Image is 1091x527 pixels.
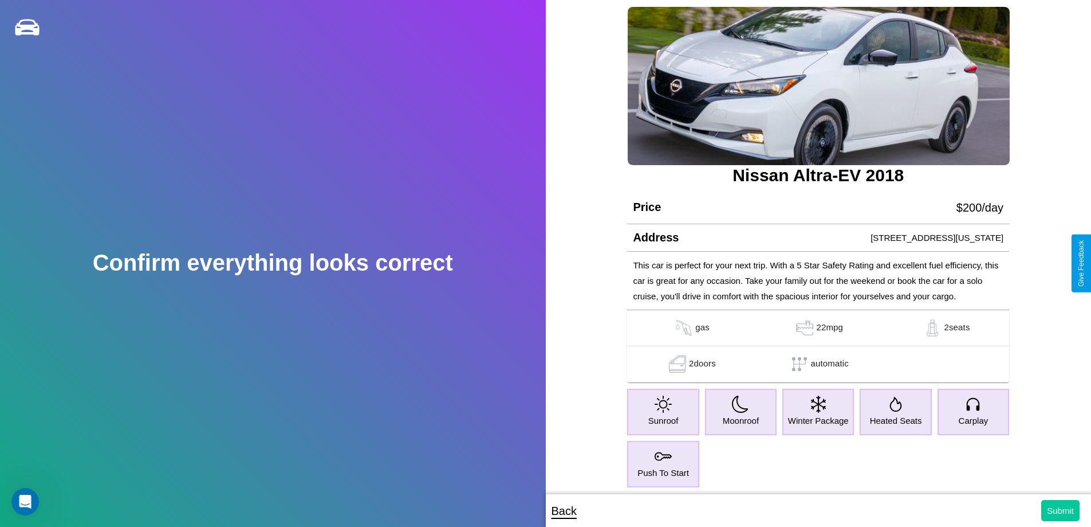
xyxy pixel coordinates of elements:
[1041,500,1080,521] button: Submit
[648,413,679,428] p: Sunroof
[11,488,39,516] iframe: Intercom live chat
[816,319,843,337] p: 22 mpg
[788,413,849,428] p: Winter Package
[627,166,1009,185] h3: Nissan Altra-EV 2018
[689,356,716,373] p: 2 doors
[956,197,1003,218] p: $ 200 /day
[723,413,759,428] p: Moonroof
[921,319,944,337] img: gas
[959,413,988,428] p: Carplay
[637,465,689,481] p: Push To Start
[633,257,1003,304] p: This car is perfect for your next trip. With a 5 Star Safety Rating and excellent fuel efficiency...
[870,413,922,428] p: Heated Seats
[944,319,970,337] p: 2 seats
[672,319,695,337] img: gas
[871,230,1003,245] p: [STREET_ADDRESS][US_STATE]
[633,201,661,214] h4: Price
[552,501,577,521] p: Back
[627,310,1009,382] table: simple table
[811,356,849,373] p: automatic
[1077,240,1085,287] div: Give Feedback
[93,250,453,276] h2: Confirm everything looks correct
[633,231,679,244] h4: Address
[793,319,816,337] img: gas
[666,356,689,373] img: gas
[695,319,710,337] p: gas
